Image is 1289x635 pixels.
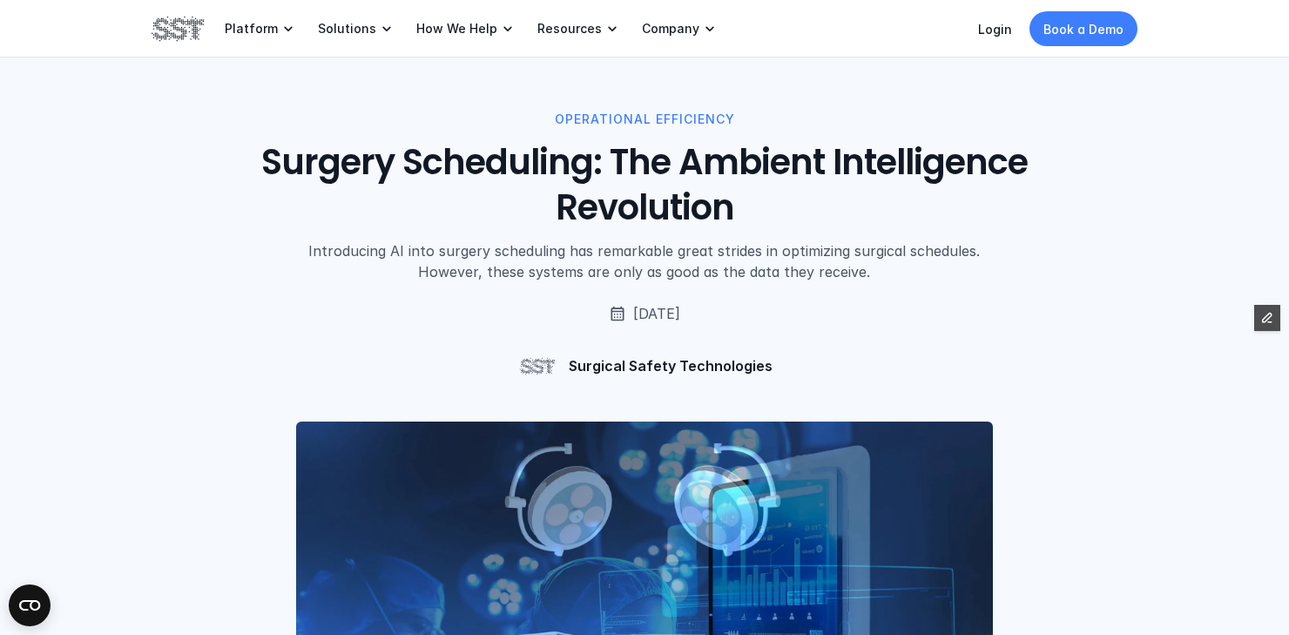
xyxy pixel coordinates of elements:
h1: Surgery Scheduling: The Ambient Intelligence Revolution [250,139,1039,230]
button: Open CMP widget [9,584,51,626]
p: OPERATIONAL EFFICIENCY [555,110,735,129]
p: Platform [225,21,278,37]
p: Introducing AI into surgery scheduling has remarkable great strides in optimizing surgical schedu... [300,240,989,282]
p: [DATE] [633,303,680,324]
img: SST logo [152,14,204,44]
a: Book a Demo [1029,11,1137,46]
p: Surgical Safety Technologies [569,357,773,375]
button: Edit Framer Content [1254,305,1280,331]
img: Surgical Safety Technologies logo [516,345,558,387]
p: Book a Demo [1043,20,1124,38]
p: How We Help [416,21,497,37]
p: Resources [537,21,602,37]
p: Company [642,21,699,37]
a: Login [978,22,1012,37]
p: Solutions [318,21,376,37]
